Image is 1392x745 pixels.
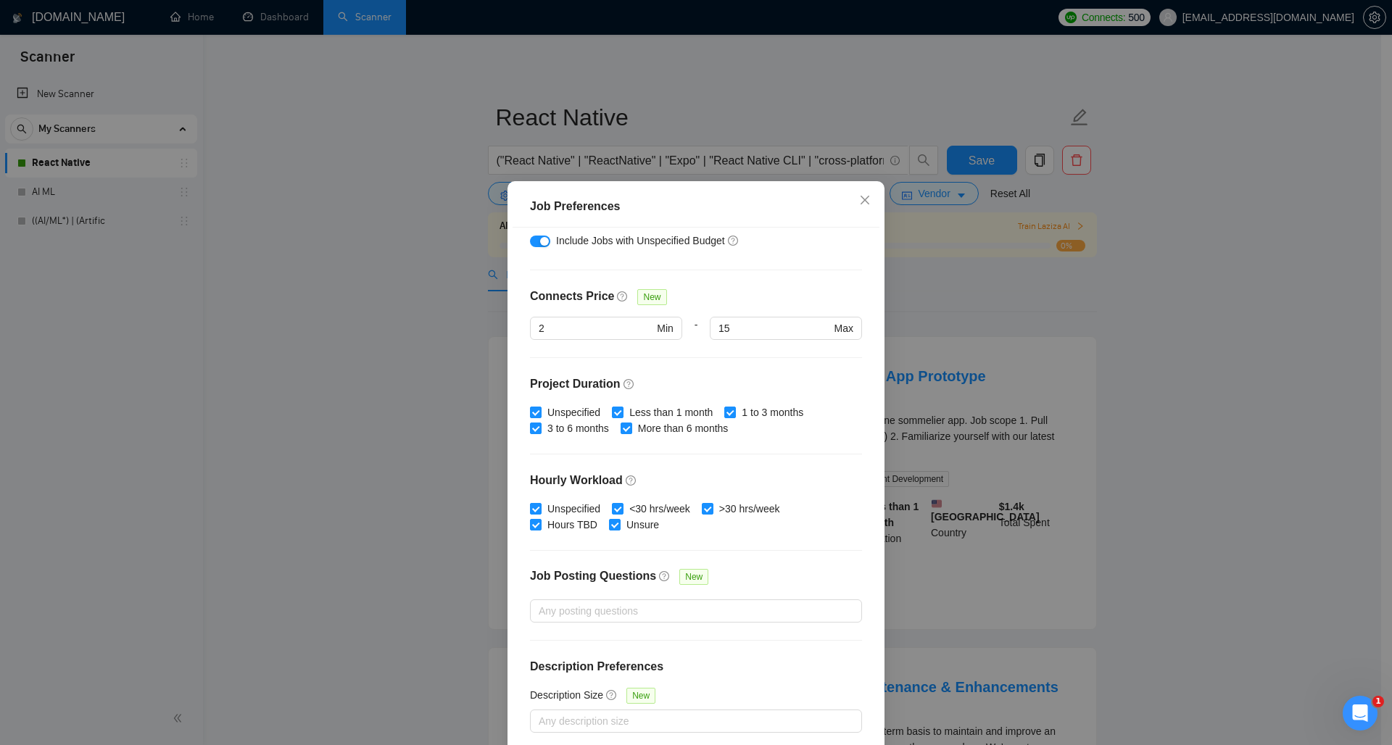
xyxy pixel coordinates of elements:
iframe: Intercom live chat [1343,696,1377,731]
span: >30 hrs/week [713,501,786,517]
h4: Description Preferences [530,658,862,675]
span: 1 to 3 months [736,404,809,420]
span: Unsure [621,517,665,533]
h4: Connects Price [530,288,614,305]
span: question-circle [606,688,618,700]
input: Any Max Price [718,320,831,336]
span: More than 6 months [632,420,734,436]
span: Less than 1 month [623,404,718,420]
button: Close [845,181,884,220]
span: Unspecified [542,501,606,517]
span: Include Jobs with Unspecified Budget [556,235,725,246]
span: 3 to 6 months [542,420,615,436]
span: Unspecified [542,404,606,420]
h4: Project Duration [530,375,862,393]
h4: Job Posting Questions [530,567,656,585]
span: 1 [1372,696,1384,707]
span: question-circle [617,290,629,301]
span: close [859,194,871,206]
h4: Hourly Workload [530,472,862,489]
span: question-circle [623,378,635,389]
span: question-circle [659,570,671,581]
div: - [682,317,710,357]
span: question-circle [728,234,739,246]
span: question-circle [626,474,637,486]
span: New [626,688,655,704]
span: Hours TBD [542,517,603,533]
span: New [679,569,708,585]
div: Job Preferences [530,198,862,215]
span: <30 hrs/week [623,501,696,517]
span: Min [657,320,674,336]
h5: Description Size [530,687,603,703]
span: Max [834,320,853,336]
input: Any Min Price [539,320,654,336]
span: New [637,289,666,305]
